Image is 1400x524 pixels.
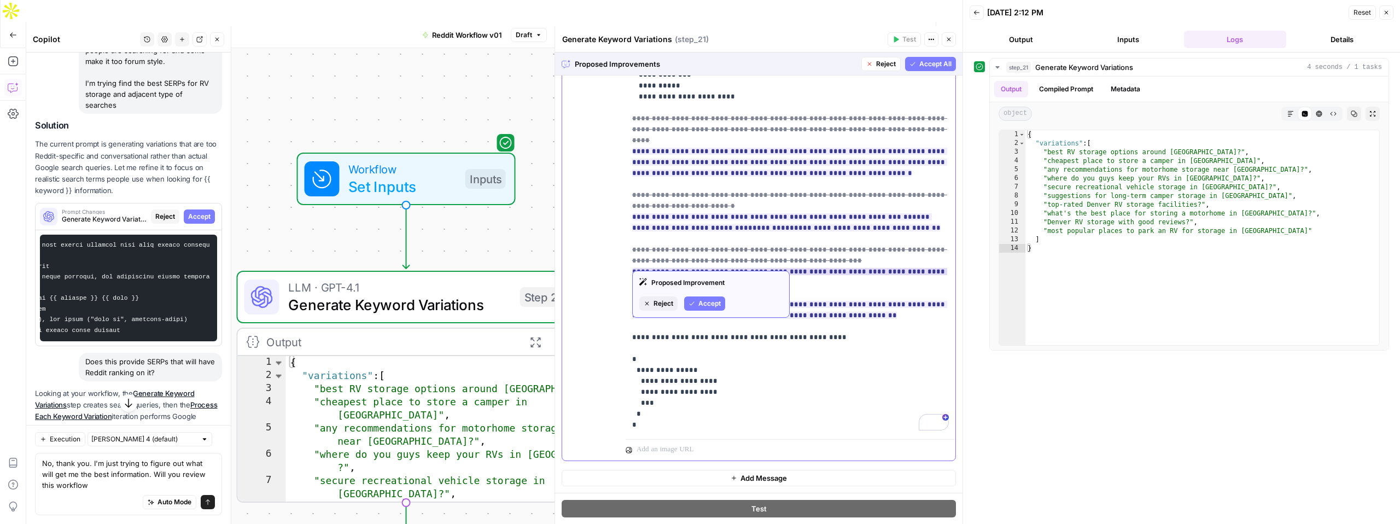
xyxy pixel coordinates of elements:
[465,169,506,189] div: Inputs
[751,503,767,514] span: Test
[35,138,222,196] p: The current prompt is generating variations that are too Reddit-specific and conversational rathe...
[151,209,179,224] button: Reject
[902,34,916,44] span: Test
[91,434,196,445] input: Claude Sonnet 4 (default)
[999,235,1025,244] div: 13
[237,271,576,503] div: LLM · GPT-4.1Generate Keyword VariationsStep 21Output{ "variations":[ "best RV storage options ar...
[348,160,457,178] span: Workflow
[1019,130,1025,139] span: Toggle code folding, rows 1 through 14
[999,226,1025,235] div: 12
[238,356,286,369] div: 1
[999,148,1025,156] div: 3
[62,209,147,214] span: Prompt Changes
[33,34,137,45] div: Copilot
[511,28,547,42] button: Draft
[273,356,285,369] span: Toggle code folding, rows 1 through 14
[639,296,678,311] button: Reject
[1077,31,1180,48] button: Inputs
[35,388,222,446] p: Looking at your workflow, the step creates search queries, then the iteration performs Google sea...
[639,278,783,288] div: Proposed Improvement
[520,287,566,307] div: Step 21
[238,382,286,395] div: 3
[999,244,1025,253] div: 14
[999,218,1025,226] div: 11
[562,470,956,486] button: Add Message
[273,369,285,382] span: Toggle code folding, rows 2 through 13
[740,473,787,484] span: Add Message
[237,153,576,205] div: WorkflowSet InputsInputs
[905,57,956,71] button: Accept All
[990,59,1389,76] button: 4 seconds / 1 tasks
[999,130,1025,139] div: 1
[238,474,286,500] div: 7
[35,432,85,446] button: Execution
[50,434,80,444] span: Execution
[999,107,1032,121] span: object
[238,422,286,448] div: 5
[654,299,673,308] span: Reject
[1291,31,1393,48] button: Details
[1035,62,1133,73] span: Generate Keyword Variations
[1104,81,1147,97] button: Metadata
[1354,8,1371,18] span: Reset
[999,174,1025,183] div: 6
[238,448,286,474] div: 6
[1307,62,1382,72] span: 4 seconds / 1 tasks
[999,183,1025,191] div: 7
[155,212,175,222] span: Reject
[238,369,286,382] div: 2
[999,139,1025,148] div: 2
[416,26,509,44] button: Reddit Workflow v01
[999,209,1025,218] div: 10
[35,120,222,131] h2: Solution
[888,32,921,46] button: Test
[238,395,286,422] div: 4
[79,353,222,381] div: Does this provide SERPs that will have Reddit ranking on it?
[143,495,196,509] button: Auto Mode
[62,214,147,224] span: Generate Keyword Variations (step_21)
[970,31,1072,48] button: Output
[575,59,857,69] span: Proposed Improvements
[562,500,956,517] button: Test
[403,205,410,269] g: Edge from start to step_21
[861,57,901,71] button: Reject
[157,497,191,507] span: Auto Mode
[999,156,1025,165] div: 4
[999,191,1025,200] div: 8
[675,34,709,45] span: ( step_21 )
[562,34,672,45] textarea: Generate Keyword Variations
[432,30,502,40] span: Reddit Workflow v01
[288,294,511,316] span: Generate Keyword Variations
[348,176,457,197] span: Set Inputs
[42,458,215,491] textarea: No, thank you. I'm just trying to figure out what will get me the best information. Will you revi...
[1006,62,1031,73] span: step_21
[994,81,1028,97] button: Output
[266,333,516,351] div: Output
[990,77,1389,350] div: 4 seconds / 1 tasks
[288,278,511,296] span: LLM · GPT-4.1
[1019,139,1025,148] span: Toggle code folding, rows 2 through 13
[1349,5,1376,20] button: Reset
[999,200,1025,209] div: 9
[35,400,218,421] a: Process Each Keyword Variation
[188,212,211,222] span: Accept
[35,389,195,409] a: Generate Keyword Variations
[684,296,725,311] button: Accept
[698,299,721,308] span: Accept
[876,59,896,69] span: Reject
[184,209,215,224] button: Accept
[919,59,952,69] span: Accept All
[1032,81,1100,97] button: Compiled Prompt
[1184,31,1287,48] button: Logs
[999,165,1025,174] div: 5
[516,30,532,40] span: Draft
